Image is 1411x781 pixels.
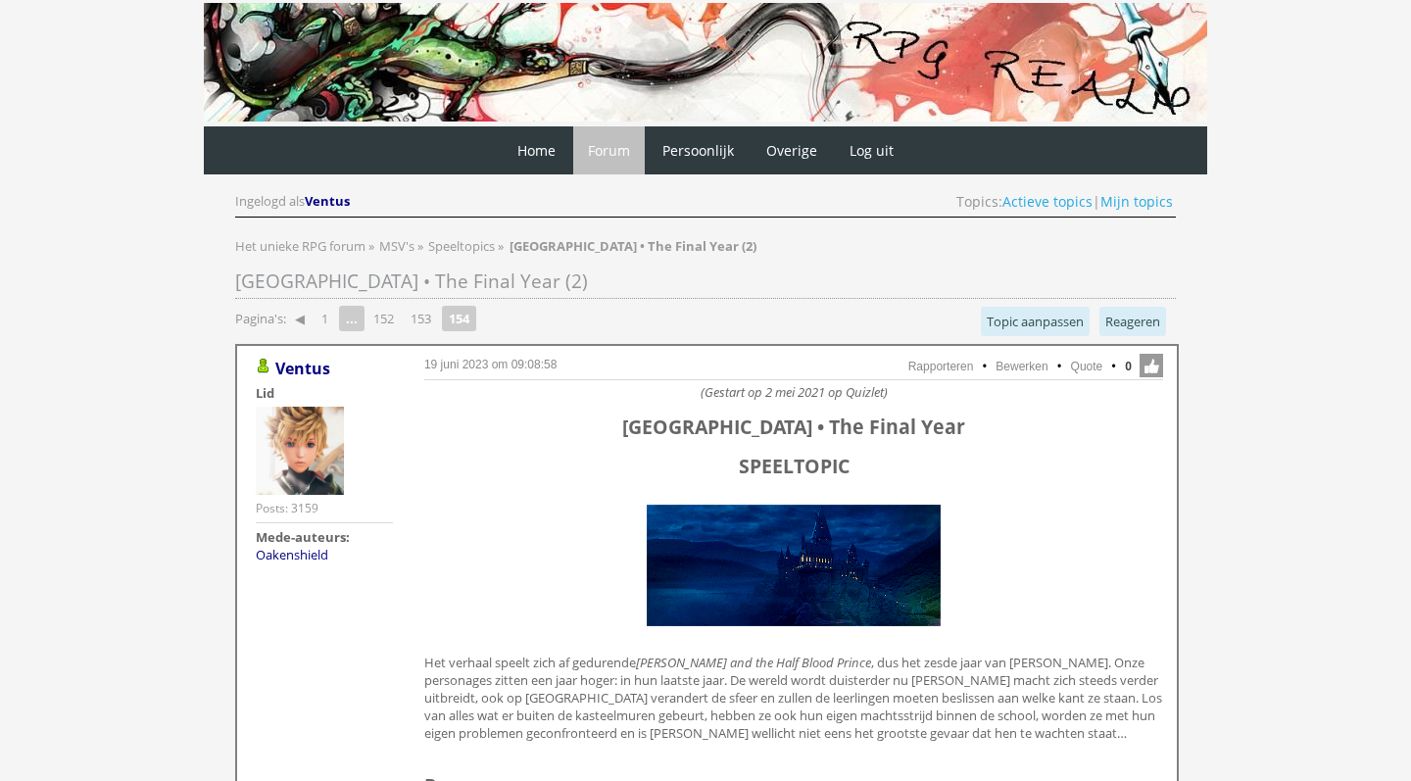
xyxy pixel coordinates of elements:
i: (Gestart op 2 mei 2021 op Quizlet) [701,383,888,401]
a: Mijn topics [1100,192,1173,211]
img: RPG Realm - Banner [204,3,1207,122]
span: Pagina's: [235,310,286,328]
a: 152 [365,305,402,332]
span: » [417,237,423,255]
span: Speeltopics [428,237,495,255]
a: Log uit [835,126,908,174]
span: » [368,237,374,255]
span: 0 [1125,358,1132,375]
a: Reageren [1099,307,1166,336]
a: Home [503,126,570,174]
a: 153 [403,305,439,332]
div: Posts: 3159 [256,500,318,516]
div: Lid [256,384,393,402]
strong: 154 [442,306,476,331]
span: Het unieke RPG forum [235,237,365,255]
strong: Mede-auteurs: [256,528,350,546]
strong: [GEOGRAPHIC_DATA] • The Final Year (2) [510,237,756,255]
a: Forum [573,126,645,174]
span: [GEOGRAPHIC_DATA] • The Final Year (2) [235,268,588,294]
span: ... [339,306,365,331]
a: MSV's [379,237,417,255]
span: » [498,237,504,255]
a: 1 [314,305,336,332]
img: Ventus [256,407,344,495]
span: Topics: | [956,192,1173,211]
div: Ingelogd als [235,192,353,211]
a: Het unieke RPG forum [235,237,368,255]
a: Quote [1071,360,1103,373]
img: giphy.gif [642,500,946,631]
a: Bewerken [996,360,1047,373]
img: Gebruiker is online [256,359,271,374]
span: [GEOGRAPHIC_DATA] • The Final Year SPEELTOPIC [622,414,965,479]
a: Ventus [305,192,353,210]
a: Speeltopics [428,237,498,255]
i: [PERSON_NAME] and the Half Blood Prince [636,654,871,671]
a: 19 juni 2023 om 09:08:58 [424,358,557,371]
a: Ventus [275,358,330,379]
a: Persoonlijk [648,126,749,174]
a: Rapporteren [908,360,974,373]
span: MSV's [379,237,414,255]
span: Ventus [305,192,350,210]
a: Topic aanpassen [981,307,1090,336]
a: ◀ [287,305,313,332]
a: Oakenshield [256,546,328,563]
a: Actieve topics [1002,192,1093,211]
a: Overige [752,126,832,174]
